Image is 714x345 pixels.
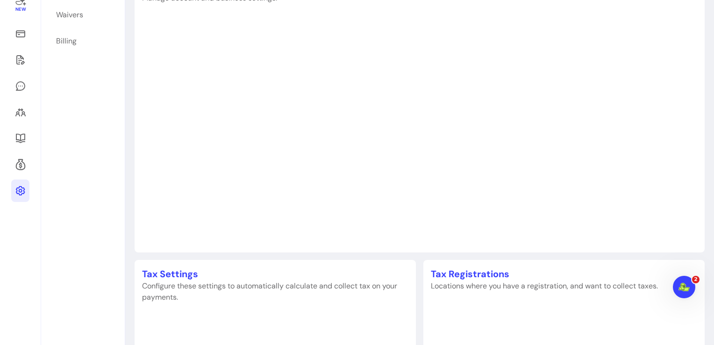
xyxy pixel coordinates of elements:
p: Tax Settings [142,267,408,280]
div: Billing [56,36,77,47]
a: Settings [11,180,29,202]
a: Waivers [50,4,115,26]
span: 2 [692,276,700,283]
a: Refer & Earn [11,153,29,176]
a: Waivers [11,49,29,71]
p: Configure these settings to automatically calculate and collect tax on your payments. [142,280,408,303]
iframe: Intercom live chat [673,276,695,298]
p: Locations where you have a registration, and want to collect taxes. [431,280,697,292]
a: Clients [11,101,29,123]
iframe: stripe-connect-ui-layer-stripe-connect-account-management [140,6,699,105]
a: Billing [50,30,115,52]
span: New [15,7,25,13]
a: Resources [11,127,29,150]
a: Sales [11,22,29,45]
p: Tax Registrations [431,267,697,280]
a: My Messages [11,75,29,97]
div: Waivers [56,9,83,21]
